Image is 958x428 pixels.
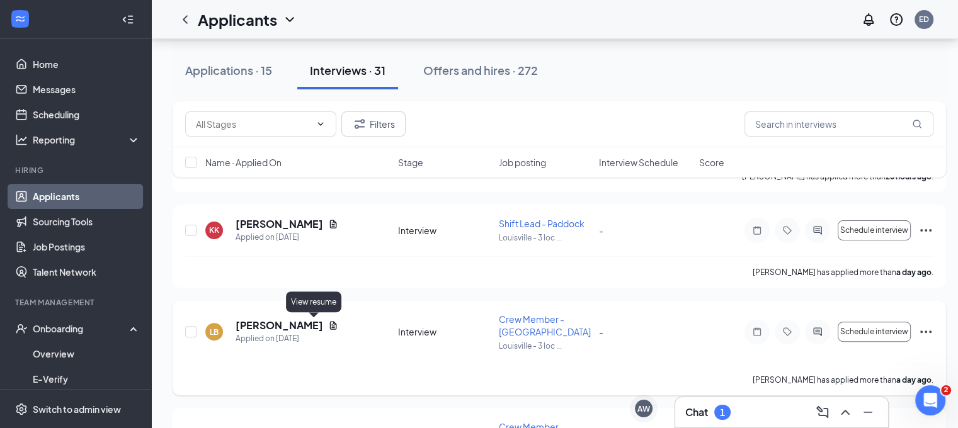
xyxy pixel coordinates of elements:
svg: MagnifyingGlass [912,119,922,129]
span: Score [699,156,724,169]
span: Interview Schedule [599,156,678,169]
svg: Settings [15,403,28,415]
button: ComposeMessage [813,402,833,422]
span: - [599,225,603,236]
div: Team Management [15,297,138,308]
div: AW [637,403,650,414]
div: Applied on [DATE] [236,231,338,244]
span: - [599,326,603,337]
a: Job Postings [33,234,140,259]
h5: [PERSON_NAME] [236,217,323,231]
svg: UserCheck [15,322,28,335]
h5: [PERSON_NAME] [236,318,323,332]
b: a day ago [896,267,932,277]
b: a day ago [896,375,932,385]
div: View resume [286,291,341,312]
svg: Minimize [860,405,875,420]
a: Applicants [33,184,140,209]
span: 2 [941,385,951,395]
h3: Chat [685,405,708,419]
span: Name · Applied On [205,156,282,169]
a: Scheduling [33,102,140,127]
svg: QuestionInfo [889,12,904,27]
svg: Note [750,327,765,337]
div: Switch to admin view [33,403,121,415]
span: Crew Member - [GEOGRAPHIC_DATA] [499,313,591,337]
svg: ActiveChat [810,225,825,235]
span: Job posting [499,156,546,169]
a: Messages [33,77,140,102]
svg: ChevronUp [838,405,853,420]
svg: ChevronDown [282,12,297,27]
button: Schedule interview [838,322,911,342]
svg: Filter [352,116,367,132]
button: Schedule interview [838,220,911,240]
svg: Document [328,219,338,229]
div: Offers and hires · 272 [423,62,538,78]
div: LB [210,327,219,337]
p: [PERSON_NAME] has applied more than . [753,374,933,385]
p: Louisville - 3 loc ... [499,232,591,243]
div: Applied on [DATE] [236,332,338,345]
svg: Analysis [15,133,28,146]
input: Search in interviews [744,111,933,137]
p: [PERSON_NAME] has applied more than . [753,267,933,278]
svg: WorkstreamLogo [14,13,26,25]
iframe: Intercom live chat [915,385,945,415]
a: Home [33,52,140,77]
div: Reporting [33,133,141,146]
svg: Note [750,225,765,235]
div: ED [919,14,929,25]
div: KK [209,225,219,235]
svg: ChevronDown [316,119,326,129]
div: Interview [398,224,491,237]
svg: Collapse [122,13,134,26]
button: Filter Filters [341,111,406,137]
svg: ActiveChat [810,327,825,337]
div: Interviews · 31 [310,62,385,78]
div: Hiring [15,165,138,176]
svg: Ellipses [918,324,933,339]
svg: ChevronLeft [178,12,193,27]
p: Louisville - 3 loc ... [499,341,591,351]
h1: Applicants [198,9,277,30]
span: Schedule interview [840,226,908,235]
svg: Tag [780,225,795,235]
span: Stage [398,156,423,169]
div: Interview [398,325,491,338]
span: Schedule interview [840,327,908,336]
a: Overview [33,341,140,366]
svg: Notifications [861,12,876,27]
a: Talent Network [33,259,140,284]
button: Minimize [858,402,878,422]
a: Sourcing Tools [33,209,140,234]
div: Applications · 15 [185,62,272,78]
div: 1 [720,407,725,418]
svg: ComposeMessage [815,405,830,420]
svg: Document [328,320,338,330]
span: Shift Lead - Paddock [499,218,584,229]
input: All Stages [196,117,311,131]
a: E-Verify [33,366,140,391]
svg: Tag [780,327,795,337]
svg: Ellipses [918,223,933,238]
button: ChevronUp [835,402,855,422]
div: Onboarding [33,322,130,335]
